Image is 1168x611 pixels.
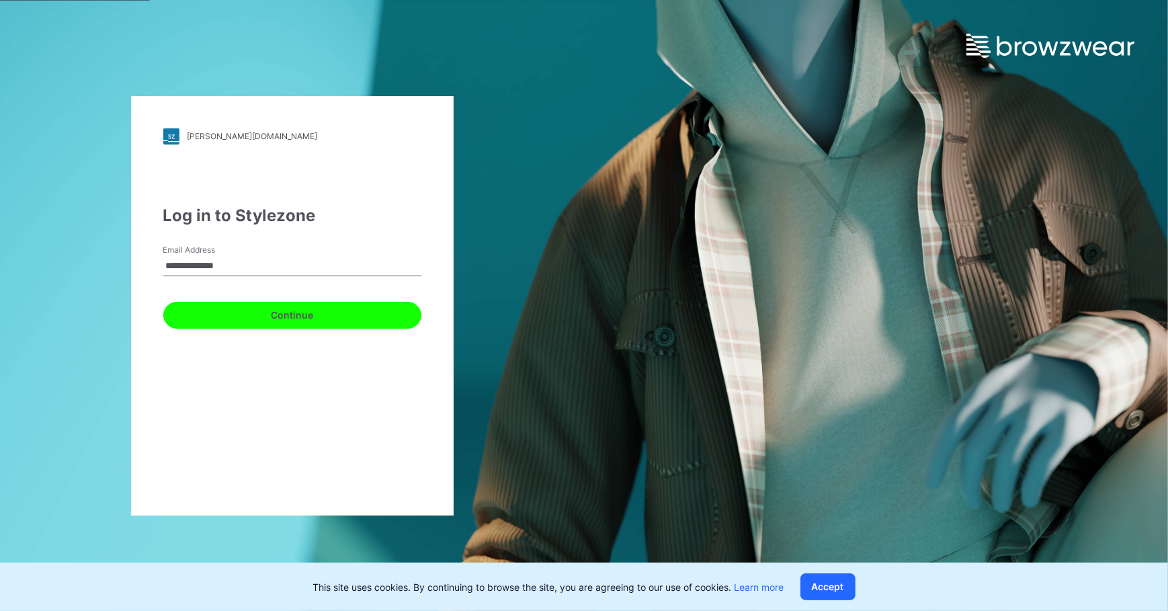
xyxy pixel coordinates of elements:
button: Continue [163,302,421,329]
div: Log in to Stylezone [163,204,421,228]
img: browzwear-logo.e42bd6dac1945053ebaf764b6aa21510.svg [966,34,1134,58]
img: stylezone-logo.562084cfcfab977791bfbf7441f1a819.svg [163,128,179,145]
a: [PERSON_NAME][DOMAIN_NAME] [163,128,421,145]
a: Learn more [735,581,784,593]
label: Email Address [163,244,257,256]
div: [PERSON_NAME][DOMAIN_NAME] [187,131,318,141]
button: Accept [800,573,856,600]
p: This site uses cookies. By continuing to browse the site, you are agreeing to our use of cookies. [313,580,784,594]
